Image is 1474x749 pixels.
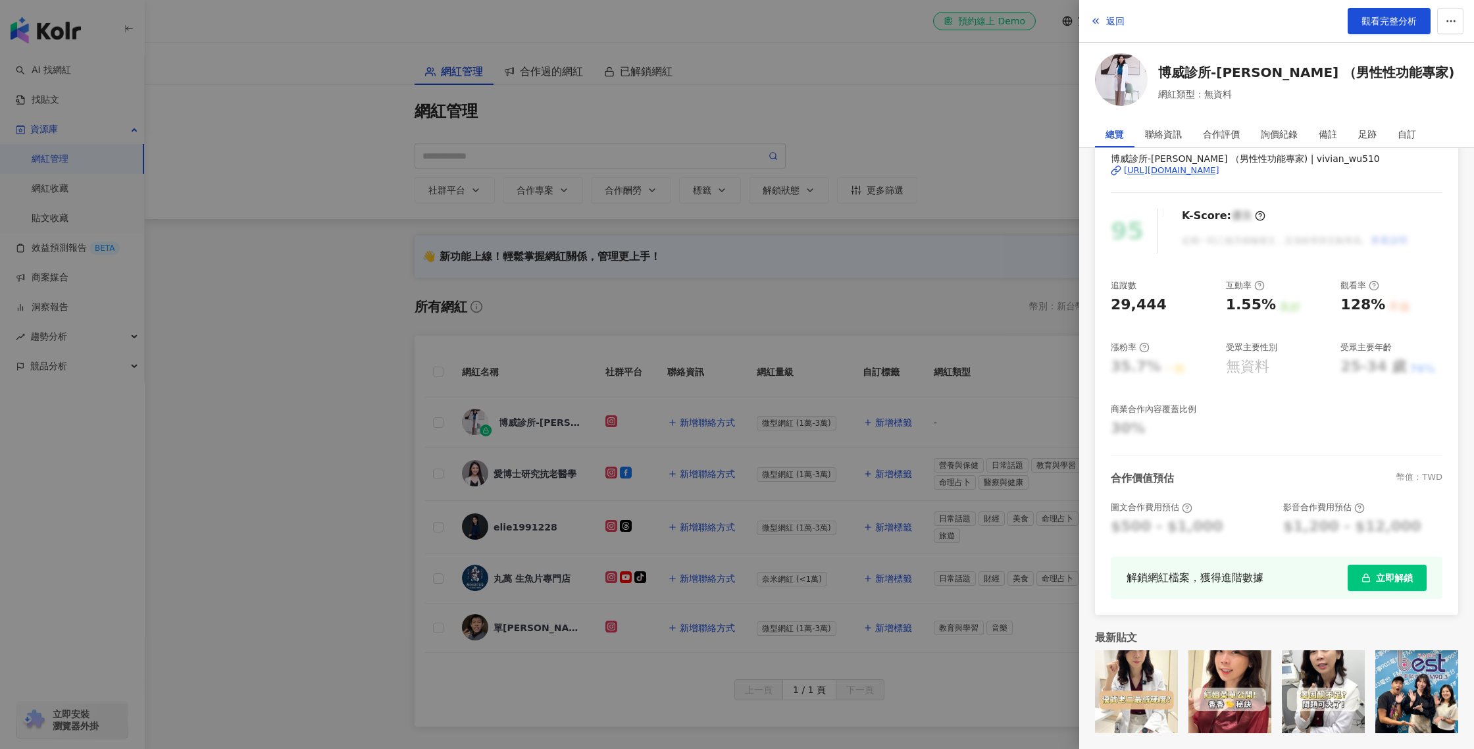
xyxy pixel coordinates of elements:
[1090,8,1125,34] button: 返回
[1111,342,1150,353] div: 漲粉率
[1226,342,1277,353] div: 受眾主要性別
[1111,165,1442,176] a: [URL][DOMAIN_NAME]
[1111,280,1136,292] div: 追蹤數
[1095,650,1178,733] img: post-image
[1111,471,1174,486] div: 合作價值預估
[1376,573,1413,583] span: 立即解鎖
[1340,280,1379,292] div: 觀看率
[1182,209,1265,223] div: K-Score :
[1111,295,1167,315] div: 29,444
[1188,650,1271,733] img: post-image
[1111,502,1192,513] div: 圖文合作費用預估
[1361,16,1417,26] span: 觀看完整分析
[1319,121,1337,147] div: 備註
[1111,151,1442,166] span: 博威診所-[PERSON_NAME] （男性性功能專家) | vivian_wu510
[1348,565,1427,591] button: 立即解鎖
[1226,357,1269,377] div: 無資料
[1111,403,1196,415] div: 商業合作內容覆蓋比例
[1124,165,1219,176] div: [URL][DOMAIN_NAME]
[1283,502,1365,513] div: 影音合作費用預估
[1396,471,1442,486] div: 幣值：TWD
[1340,342,1392,353] div: 受眾主要年齡
[1398,121,1416,147] div: 自訂
[1095,53,1148,111] a: KOL Avatar
[1282,650,1365,733] img: post-image
[1375,650,1458,733] img: post-image
[1261,121,1298,147] div: 詢價紀錄
[1226,280,1265,292] div: 互動率
[1095,631,1458,645] div: 最新貼文
[1158,63,1454,82] a: 博威診所-[PERSON_NAME] （男性性功能專家)
[1145,121,1182,147] div: 聯絡資訊
[1226,295,1276,315] div: 1.55%
[1203,121,1240,147] div: 合作評價
[1127,569,1263,586] div: 解鎖網紅檔案，獲得進階數據
[1158,87,1454,101] span: 網紅類型：無資料
[1105,121,1124,147] div: 總覽
[1095,53,1148,106] img: KOL Avatar
[1106,16,1125,26] span: 返回
[1340,295,1385,315] div: 128%
[1348,8,1431,34] a: 觀看完整分析
[1358,121,1377,147] div: 足跡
